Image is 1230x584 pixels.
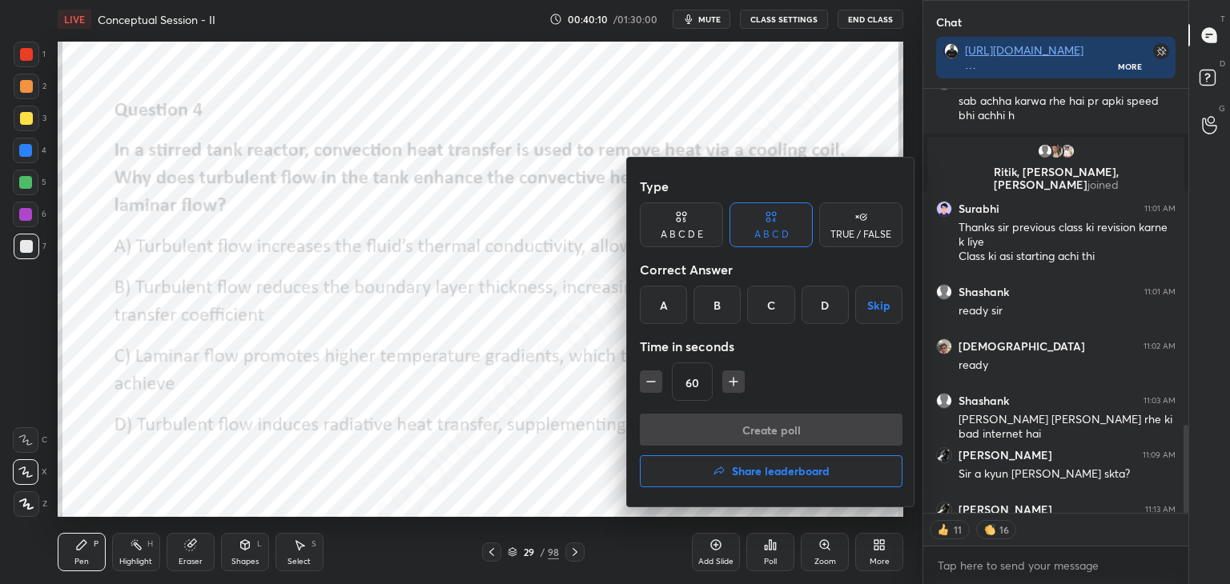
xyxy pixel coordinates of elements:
div: A B C D [754,230,789,239]
div: A B C D E [661,230,703,239]
div: A [640,286,687,324]
button: Share leaderboard [640,455,902,487]
div: Time in seconds [640,330,902,362]
button: Skip [855,286,902,324]
div: TRUE / FALSE [830,230,891,239]
div: B [693,286,741,324]
div: Correct Answer [640,254,902,286]
div: D [802,286,849,324]
h4: Share leaderboard [732,466,830,477]
div: Type [640,170,902,202]
div: C [747,286,794,324]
